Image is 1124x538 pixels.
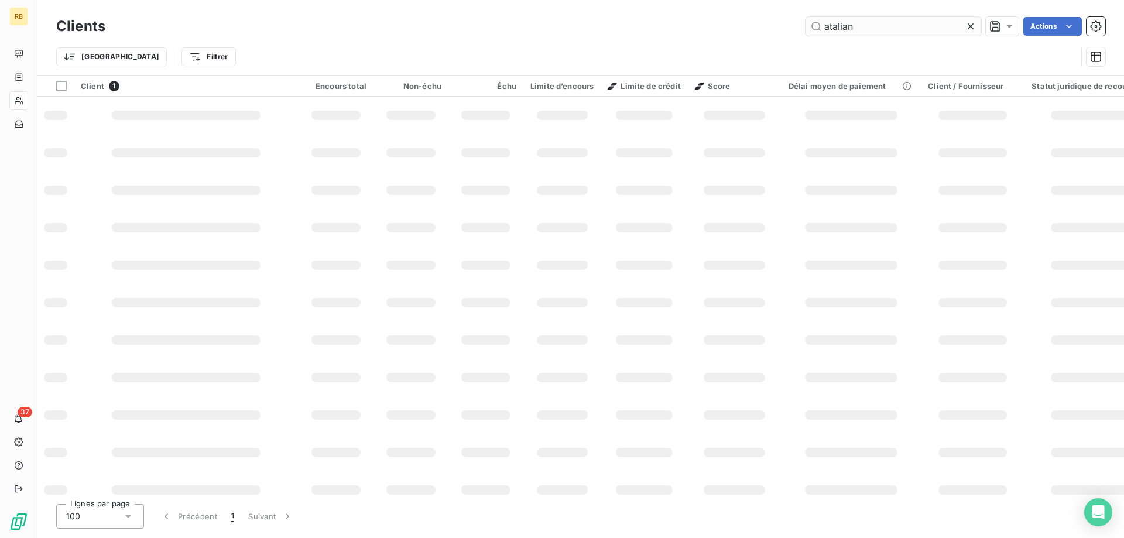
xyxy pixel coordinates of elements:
[81,81,104,91] span: Client
[1023,17,1082,36] button: Actions
[181,47,235,66] button: Filtrer
[789,81,914,91] div: Délai moyen de paiement
[18,407,32,417] span: 37
[56,16,105,37] h3: Clients
[695,81,731,91] span: Score
[381,81,441,91] div: Non-échu
[1084,498,1112,526] div: Open Intercom Messenger
[231,510,234,522] span: 1
[806,17,981,36] input: Rechercher
[306,81,366,91] div: Encours total
[56,47,167,66] button: [GEOGRAPHIC_DATA]
[455,81,516,91] div: Échu
[224,504,241,529] button: 1
[109,81,119,91] span: 1
[241,504,300,529] button: Suivant
[66,510,80,522] span: 100
[530,81,594,91] div: Limite d’encours
[608,81,680,91] span: Limite de crédit
[9,512,28,531] img: Logo LeanPay
[9,7,28,26] div: RB
[153,504,224,529] button: Précédent
[928,81,1017,91] div: Client / Fournisseur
